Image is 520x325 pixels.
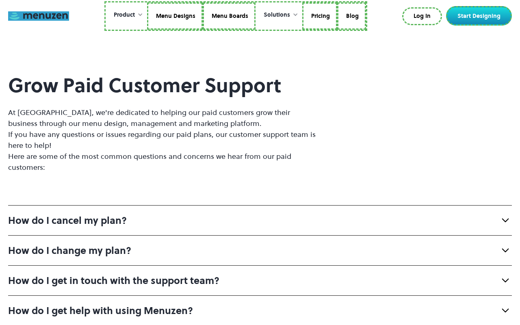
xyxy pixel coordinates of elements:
div: Solutions [264,11,290,19]
a: Menu Boards [203,2,256,30]
h2: Grow Paid Customer Support [8,74,320,97]
div: Product [114,11,135,19]
div: How do I get help with using Menuzen? [8,304,193,317]
div: Product [106,2,147,28]
a: Pricing [302,2,337,30]
a: Log In [402,7,442,25]
a: Blog [337,2,366,30]
a: Start Designing [446,6,512,26]
p: At [GEOGRAPHIC_DATA], we're dedicated to helping our paid customers grow their business through o... [8,107,320,173]
div: Solutions [256,2,302,28]
div: How do I change my plan? [8,244,131,257]
div: How do I get in touch with the support team? [8,274,219,287]
a: Menu Designs [147,2,203,30]
div: How do I cancel my plan? [8,214,127,227]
